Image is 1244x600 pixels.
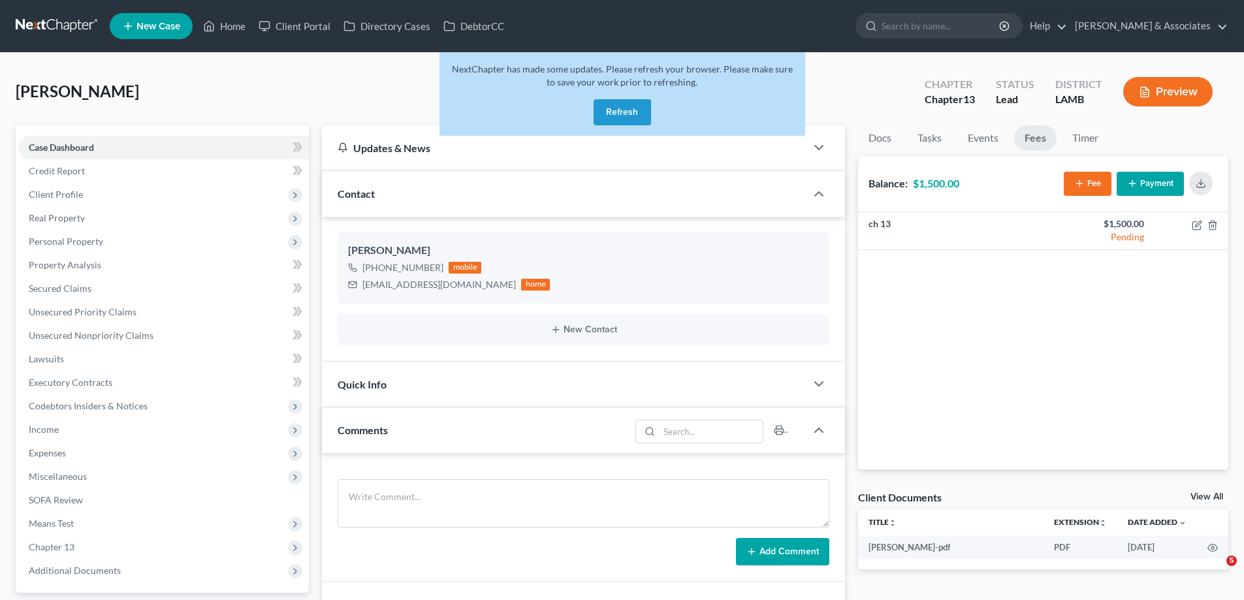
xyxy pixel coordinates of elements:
[1190,492,1223,501] a: View All
[29,565,121,576] span: Additional Documents
[449,262,481,274] div: mobile
[29,330,153,341] span: Unsecured Nonpriority Claims
[858,212,1043,250] td: ch 13
[1062,125,1109,151] a: Timer
[1054,230,1144,244] div: Pending
[338,187,375,200] span: Contact
[197,14,252,38] a: Home
[29,236,103,247] span: Personal Property
[996,77,1034,92] div: Status
[29,283,91,294] span: Secured Claims
[29,471,87,482] span: Miscellaneous
[1123,77,1213,106] button: Preview
[521,279,550,291] div: home
[362,278,516,291] div: [EMAIL_ADDRESS][DOMAIN_NAME]
[1226,556,1237,566] span: 5
[1064,172,1111,196] button: Fee
[29,377,112,388] span: Executory Contracts
[858,535,1044,559] td: [PERSON_NAME]-pdf
[594,99,651,125] button: Refresh
[29,424,59,435] span: Income
[1055,77,1102,92] div: District
[348,324,819,335] button: New Contact
[29,142,94,153] span: Case Dashboard
[1179,519,1187,527] i: expand_more
[1054,517,1107,527] a: Extensionunfold_more
[869,177,908,189] strong: Balance:
[1068,14,1228,38] a: [PERSON_NAME] & Associates
[348,243,819,259] div: [PERSON_NAME]
[29,447,66,458] span: Expenses
[660,420,763,443] input: Search...
[452,63,793,87] span: NextChapter has made some updates. Please refresh your browser. Please make sure to save your wor...
[1117,172,1184,196] button: Payment
[18,347,309,371] a: Lawsuits
[858,125,902,151] a: Docs
[18,136,309,159] a: Case Dashboard
[338,424,388,436] span: Comments
[18,277,309,300] a: Secured Claims
[29,212,85,223] span: Real Property
[29,518,74,529] span: Means Test
[18,159,309,183] a: Credit Report
[29,494,83,505] span: SOFA Review
[913,177,959,189] strong: $1,500.00
[925,92,975,107] div: Chapter
[337,14,437,38] a: Directory Cases
[996,92,1034,107] div: Lead
[869,517,897,527] a: Titleunfold_more
[16,82,139,101] span: [PERSON_NAME]
[1023,14,1067,38] a: Help
[18,324,309,347] a: Unsecured Nonpriority Claims
[1054,217,1144,230] div: $1,500.00
[29,353,64,364] span: Lawsuits
[963,93,975,105] span: 13
[18,488,309,512] a: SOFA Review
[957,125,1009,151] a: Events
[29,306,136,317] span: Unsecured Priority Claims
[907,125,952,151] a: Tasks
[252,14,337,38] a: Client Portal
[858,490,942,504] div: Client Documents
[1128,517,1187,527] a: Date Added expand_more
[1014,125,1057,151] a: Fees
[18,253,309,277] a: Property Analysis
[338,141,790,155] div: Updates & News
[437,14,511,38] a: DebtorCC
[1055,92,1102,107] div: LAMB
[29,541,74,552] span: Chapter 13
[29,165,85,176] span: Credit Report
[338,378,387,390] span: Quick Info
[29,400,148,411] span: Codebtors Insiders & Notices
[889,519,897,527] i: unfold_more
[29,259,101,270] span: Property Analysis
[136,22,180,31] span: New Case
[29,189,83,200] span: Client Profile
[1099,519,1107,527] i: unfold_more
[18,300,309,324] a: Unsecured Priority Claims
[1044,535,1117,559] td: PDF
[925,77,975,92] div: Chapter
[1200,556,1231,587] iframe: Intercom live chat
[882,14,1001,38] input: Search by name...
[1117,535,1197,559] td: [DATE]
[18,371,309,394] a: Executory Contracts
[362,261,443,274] div: [PHONE_NUMBER]
[736,538,829,565] button: Add Comment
